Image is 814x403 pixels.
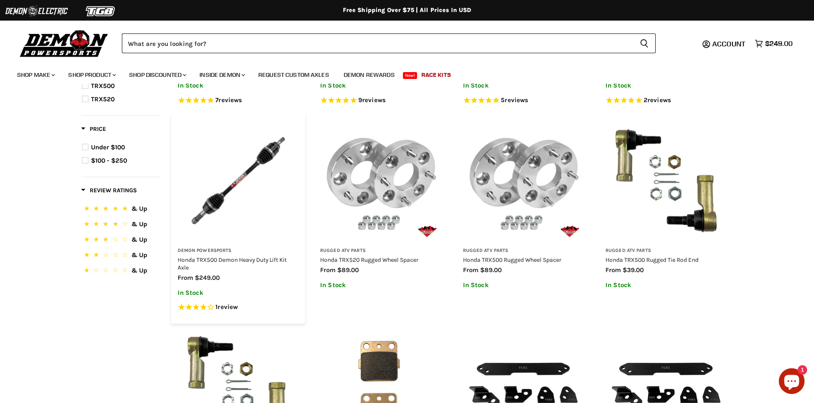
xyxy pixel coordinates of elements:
[11,63,790,84] ul: Main menu
[320,256,418,263] a: Honda TRX520 Rugged Wheel Spacer
[252,66,336,84] a: Request Custom Axles
[178,289,299,297] p: In Stock
[463,120,584,242] img: Honda TRX500 Rugged Wheel Spacer
[17,28,111,58] img: Demon Powersports
[131,220,147,228] span: & Up
[178,274,193,282] span: from
[320,248,442,254] h3: Rugged ATV Parts
[463,256,561,263] a: Honda TRX500 Rugged Wheel Spacer
[62,66,121,84] a: Shop Product
[633,33,656,53] button: Search
[505,96,528,104] span: reviews
[320,82,442,89] p: In Stock
[82,265,160,278] button: 1 Star.
[131,251,147,259] span: & Up
[750,37,797,50] a: $249.00
[82,203,160,216] button: 5 Stars.
[81,186,137,197] button: Filter by Review Ratings
[81,125,106,136] button: Filter by Price
[64,6,750,14] div: Free Shipping Over $75 | All Prices In USD
[131,236,147,243] span: & Up
[193,66,250,84] a: Inside Demon
[91,82,115,90] span: TRX500
[337,266,359,274] span: $89.00
[605,120,727,242] img: Honda TRX500 Rugged Tie Rod End
[463,96,584,105] span: Rated 5.0 out of 5 stars 5 reviews
[178,248,299,254] h3: Demon Powersports
[712,39,745,48] span: Account
[605,82,727,89] p: In Stock
[501,96,528,104] span: 5 reviews
[605,282,727,289] p: In Stock
[463,248,584,254] h3: Rugged ATV Parts
[708,40,750,48] a: Account
[403,72,418,79] span: New!
[178,96,299,105] span: Rated 5.0 out of 5 stars 7 reviews
[320,266,336,274] span: from
[81,125,106,133] span: Price
[178,82,299,89] p: In Stock
[131,267,147,274] span: & Up
[178,120,299,242] img: Honda TRX500 Demon Heavy Duty Lift Kit Axle
[82,250,160,262] button: 2 Stars.
[122,33,656,53] form: Product
[91,157,127,164] span: $100 - $250
[215,303,238,311] span: 1 reviews
[623,266,644,274] span: $39.00
[218,303,238,311] span: review
[91,143,125,151] span: Under $100
[82,219,160,231] button: 4 Stars.
[320,120,442,242] img: Honda TRX520 Rugged Wheel Spacer
[218,96,242,104] span: reviews
[644,96,671,104] span: 2 reviews
[605,96,727,105] span: Rated 5.0 out of 5 stars 2 reviews
[463,82,584,89] p: In Stock
[320,96,442,105] span: Rated 4.8 out of 5 stars 9 reviews
[81,187,137,194] span: Review Ratings
[605,266,621,274] span: from
[463,266,478,274] span: from
[69,3,133,19] img: TGB Logo 2
[605,248,727,254] h3: Rugged ATV Parts
[91,95,115,103] span: TRX520
[11,66,60,84] a: Shop Make
[178,303,299,312] span: Rated 4.0 out of 5 stars 1 reviews
[178,256,287,271] a: Honda TRX500 Demon Heavy Duty Lift Kit Axle
[362,96,386,104] span: reviews
[215,96,242,104] span: 7 reviews
[605,256,699,263] a: Honda TRX500 Rugged Tie Rod End
[122,33,633,53] input: Search
[463,282,584,289] p: In Stock
[776,368,807,396] inbox-online-store-chat: Shopify online store chat
[765,39,793,48] span: $249.00
[131,205,147,212] span: & Up
[123,66,191,84] a: Shop Discounted
[337,66,401,84] a: Demon Rewards
[195,274,220,282] span: $249.00
[82,234,160,247] button: 3 Stars.
[415,66,457,84] a: Race Kits
[358,96,386,104] span: 9 reviews
[480,266,502,274] span: $89.00
[648,96,671,104] span: reviews
[320,282,442,289] p: In Stock
[4,3,69,19] img: Demon Electric Logo 2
